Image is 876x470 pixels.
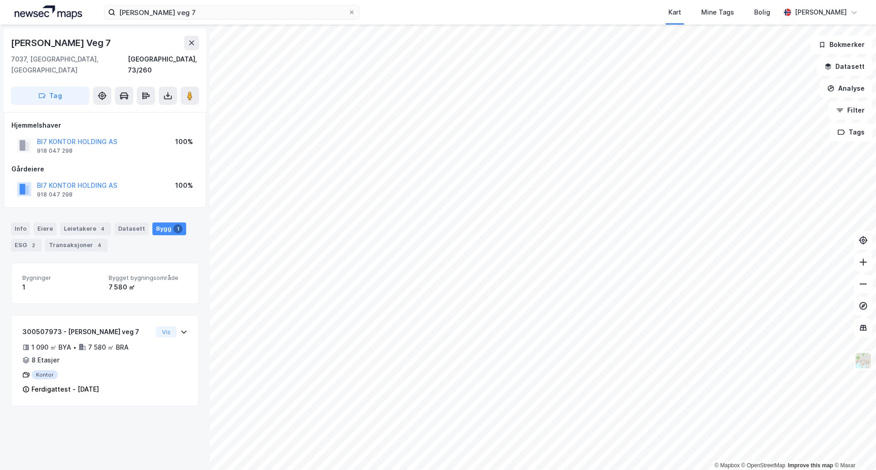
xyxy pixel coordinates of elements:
[31,355,59,366] div: 8 Etasjer
[817,57,872,76] button: Datasett
[11,164,198,175] div: Gårdeiere
[788,462,833,469] a: Improve this map
[109,282,188,293] div: 7 580 ㎡
[128,54,199,76] div: [GEOGRAPHIC_DATA], 73/260
[830,426,876,470] iframe: Chat Widget
[37,147,73,155] div: 918 047 298
[11,239,42,252] div: ESG
[741,462,786,469] a: OpenStreetMap
[855,352,872,369] img: Z
[22,282,101,293] div: 1
[95,241,104,250] div: 4
[830,426,876,470] div: Kontrollprogram for chat
[830,123,872,141] button: Tags
[173,224,182,233] div: 1
[152,222,186,235] div: Bygg
[175,180,193,191] div: 100%
[156,326,177,337] button: Vis
[754,7,770,18] div: Bolig
[109,274,188,282] span: Bygget bygningsområde
[45,239,108,252] div: Transaksjoner
[60,222,111,235] div: Leietakere
[34,222,57,235] div: Eiere
[11,54,128,76] div: 7037, [GEOGRAPHIC_DATA], [GEOGRAPHIC_DATA]
[31,384,99,395] div: Ferdigattest - [DATE]
[714,462,740,469] a: Mapbox
[31,342,71,353] div: 1 090 ㎡ BYA
[819,79,872,98] button: Analyse
[11,36,113,50] div: [PERSON_NAME] Veg 7
[115,222,149,235] div: Datasett
[795,7,847,18] div: [PERSON_NAME]
[701,7,734,18] div: Mine Tags
[98,224,107,233] div: 4
[37,191,73,198] div: 918 047 298
[11,120,198,131] div: Hjemmelshaver
[175,136,193,147] div: 100%
[22,274,101,282] span: Bygninger
[88,342,129,353] div: 7 580 ㎡ BRA
[11,87,89,105] button: Tag
[73,344,77,351] div: •
[29,241,38,250] div: 2
[11,222,30,235] div: Info
[811,36,872,54] button: Bokmerker
[829,101,872,119] button: Filter
[15,5,82,19] img: logo.a4113a55bc3d86da70a041830d287a7e.svg
[115,5,348,19] input: Søk på adresse, matrikkel, gårdeiere, leietakere eller personer
[22,326,152,337] div: 300507973 - [PERSON_NAME] veg 7
[668,7,681,18] div: Kart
